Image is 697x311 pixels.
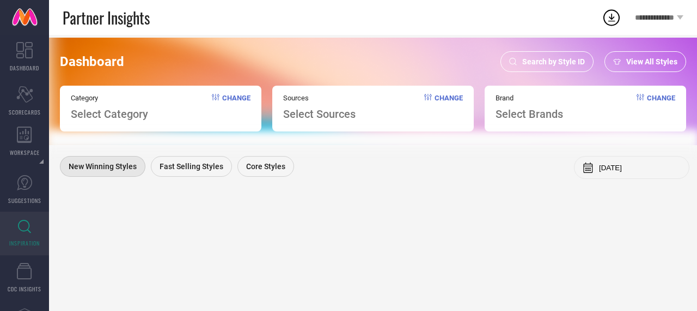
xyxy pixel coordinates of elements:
span: WORKSPACE [10,148,40,157]
span: SUGGESTIONS [8,196,41,205]
div: Open download list [602,8,621,27]
span: Change [435,94,463,121]
span: New Winning Styles [69,162,137,171]
span: View All Styles [626,57,677,66]
span: Brand [496,94,563,102]
span: DASHBOARD [10,64,39,72]
span: Partner Insights [63,7,150,29]
span: INSPIRATION [9,239,40,247]
span: Category [71,94,148,102]
input: Select month [599,164,681,172]
span: Dashboard [60,54,124,69]
span: Select Category [71,107,148,121]
span: Core Styles [246,162,285,171]
span: Fast Selling Styles [160,162,223,171]
span: Change [647,94,675,121]
span: Select Brands [496,107,563,121]
span: Search by Style ID [522,57,585,66]
span: SCORECARDS [9,108,41,116]
span: Change [222,94,250,121]
span: CDC INSIGHTS [8,285,41,293]
span: Select Sources [283,107,356,121]
span: Sources [283,94,356,102]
